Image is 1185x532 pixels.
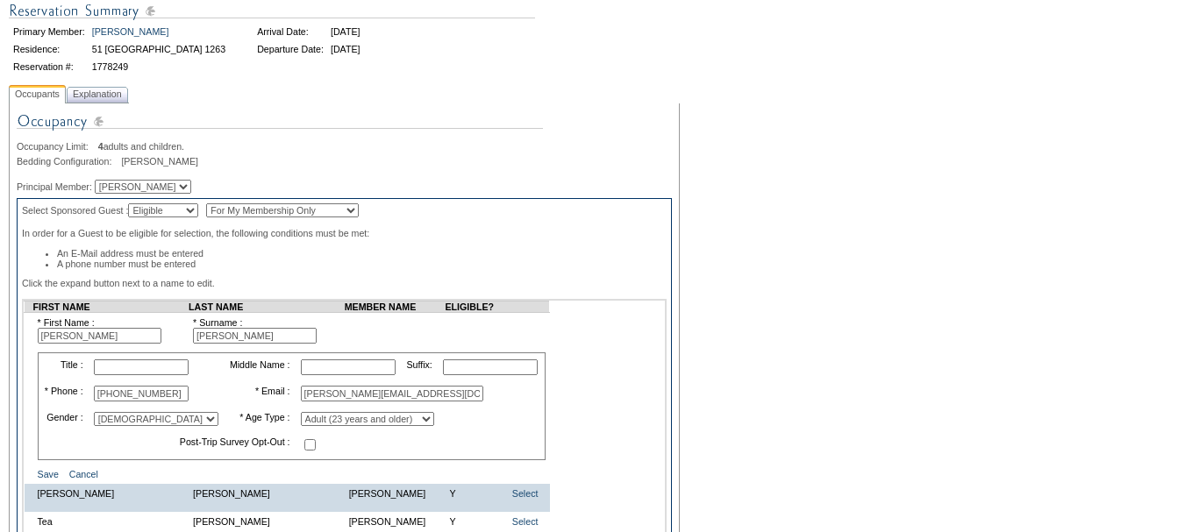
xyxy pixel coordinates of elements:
td: [DATE] [328,24,363,39]
td: * Age Type : [225,408,294,430]
td: Tea [33,512,189,531]
span: Occupancy Limit: [17,141,96,152]
span: Explanation [69,85,125,103]
td: * Surname : [189,313,345,349]
li: An E-Mail address must be entered [57,248,667,259]
td: [DATE] [328,41,363,57]
td: Post-Trip Survey Opt-Out : [40,432,295,458]
td: Gender : [40,408,88,430]
a: Select [512,488,539,499]
td: FIRST NAME [33,301,189,313]
td: 51 [GEOGRAPHIC_DATA] 1263 [89,41,228,57]
td: * First Name : [33,313,189,349]
td: 1778249 [89,59,228,74]
td: Reservation #: [11,59,88,74]
td: Y [445,484,502,503]
img: Occupancy [17,110,543,141]
td: Suffix: [402,355,437,379]
a: [PERSON_NAME] [92,26,169,37]
td: LAST NAME [189,301,345,313]
td: [PERSON_NAME] [189,512,345,531]
td: Arrival Date: [254,24,326,39]
span: Bedding Configuration: [17,156,118,167]
span: 4 [98,141,104,152]
td: [PERSON_NAME] [345,512,446,531]
span: Principal Member: [17,181,92,192]
div: adults and children. [17,141,672,152]
span: [PERSON_NAME] [121,156,198,167]
td: MEMBER NAME [345,301,446,313]
a: Select [512,516,539,527]
td: Middle Name : [225,355,294,379]
td: * Phone : [40,381,88,406]
td: Title : [40,355,88,379]
td: [PERSON_NAME] [189,484,345,503]
td: [PERSON_NAME] [33,484,189,503]
td: Y [445,512,502,531]
a: Cancel [69,469,98,479]
td: Departure Date: [254,41,326,57]
td: [PERSON_NAME] [345,484,446,503]
td: Primary Member: [11,24,88,39]
a: Save [38,469,59,479]
td: ELIGIBLE? [445,301,502,313]
li: A phone number must be entered [57,259,667,269]
td: * Email : [225,381,294,406]
span: Occupants [11,85,63,103]
td: Residence: [11,41,88,57]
